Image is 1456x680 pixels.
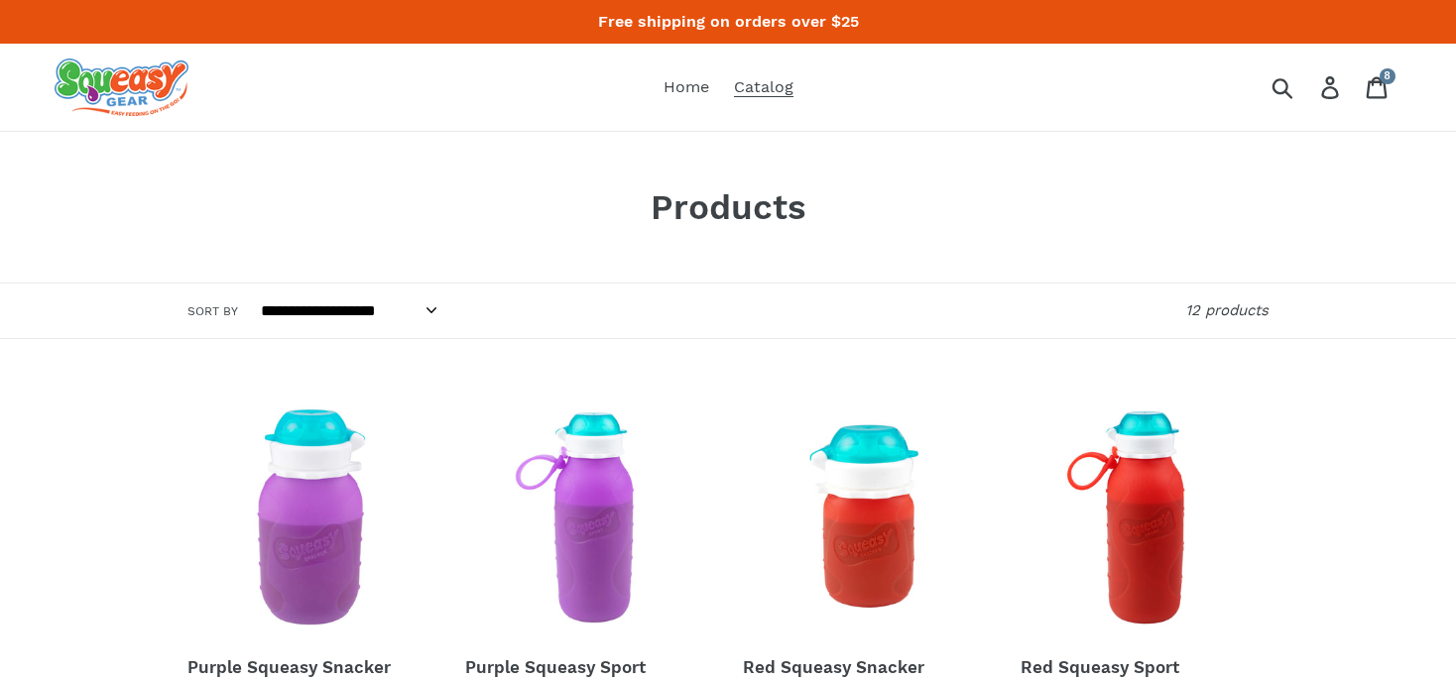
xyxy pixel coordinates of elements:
[1385,70,1391,81] span: 8
[724,72,803,102] a: Catalog
[651,186,806,228] span: Products
[55,58,188,116] img: squeasy gear snacker portable food pouch
[1355,65,1401,110] a: 8
[187,302,238,320] label: Sort by
[1278,65,1333,109] input: Search
[734,77,793,97] span: Catalog
[664,77,709,97] span: Home
[654,72,719,102] a: Home
[1185,301,1269,319] span: 12 products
